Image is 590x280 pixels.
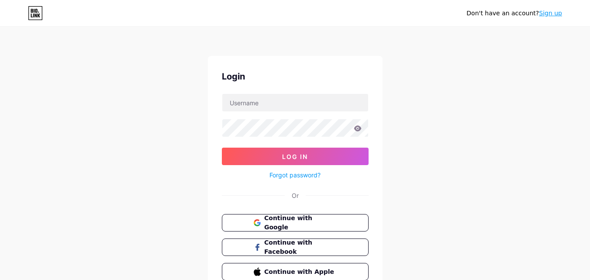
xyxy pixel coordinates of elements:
[222,214,369,232] button: Continue with Google
[264,238,336,256] span: Continue with Facebook
[222,239,369,256] button: Continue with Facebook
[269,170,321,180] a: Forgot password?
[264,214,336,232] span: Continue with Google
[292,191,299,200] div: Or
[466,9,562,18] div: Don't have an account?
[539,10,562,17] a: Sign up
[222,148,369,165] button: Log In
[282,153,308,160] span: Log In
[222,70,369,83] div: Login
[264,267,336,277] span: Continue with Apple
[222,94,368,111] input: Username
